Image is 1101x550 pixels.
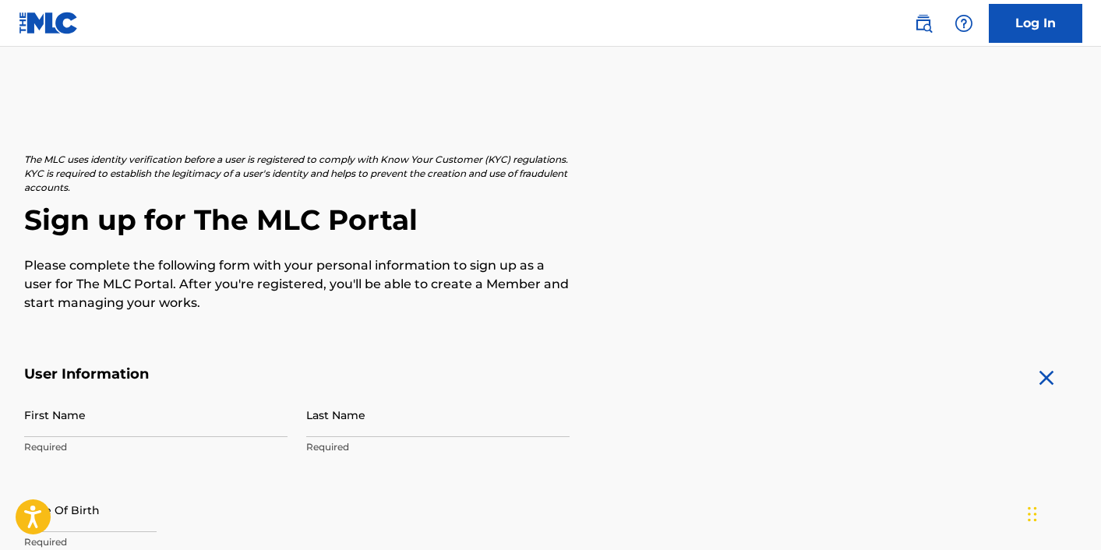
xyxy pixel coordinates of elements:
[24,256,570,312] p: Please complete the following form with your personal information to sign up as a user for The ML...
[1023,475,1101,550] iframe: Chat Widget
[24,535,288,549] p: Required
[908,8,939,39] a: Public Search
[955,14,973,33] img: help
[989,4,1082,43] a: Log In
[24,203,1078,238] h2: Sign up for The MLC Portal
[19,12,79,34] img: MLC Logo
[948,8,979,39] div: Help
[1028,491,1037,538] div: Drag
[914,14,933,33] img: search
[1034,365,1059,390] img: close
[24,365,570,383] h5: User Information
[24,153,570,195] p: The MLC uses identity verification before a user is registered to comply with Know Your Customer ...
[306,440,570,454] p: Required
[24,440,288,454] p: Required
